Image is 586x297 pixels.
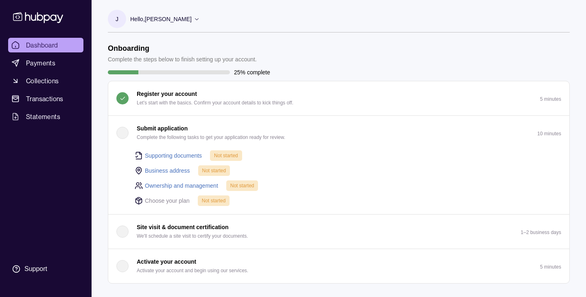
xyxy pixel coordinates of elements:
a: Supporting documents [145,151,202,160]
span: Dashboard [26,40,58,50]
span: Not started [230,183,254,189]
a: Business address [145,166,190,175]
p: 5 minutes [540,264,561,270]
span: Transactions [26,94,63,104]
button: Site visit & document certification We'll schedule a site visit to certify your documents.1–2 bus... [108,215,569,249]
p: Choose your plan [145,196,190,205]
p: 1–2 business days [521,230,561,235]
button: Submit application Complete the following tasks to get your application ready for review.10 minutes [108,116,569,150]
p: Submit application [137,124,188,133]
a: Payments [8,56,83,70]
p: Hello, [PERSON_NAME] [130,15,192,24]
button: Activate your account Activate your account and begin using our services.5 minutes [108,249,569,283]
a: Dashboard [8,38,83,52]
a: Ownership and management [145,181,218,190]
p: Let's start with the basics. Confirm your account details to kick things off. [137,98,293,107]
p: Register your account [137,89,197,98]
span: Payments [26,58,55,68]
div: Submit application Complete the following tasks to get your application ready for review.10 minutes [108,150,569,214]
a: Transactions [8,91,83,106]
a: Collections [8,74,83,88]
button: Register your account Let's start with the basics. Confirm your account details to kick things of... [108,81,569,115]
h1: Onboarding [108,44,257,53]
p: Complete the steps below to finish setting up your account. [108,55,257,64]
a: Support [8,260,83,277]
p: 10 minutes [537,131,561,137]
p: Site visit & document certification [137,223,229,232]
p: 5 minutes [540,96,561,102]
p: We'll schedule a site visit to certify your documents. [137,232,248,241]
p: 25% complete [234,68,270,77]
p: Activate your account and begin using our services. [137,266,248,275]
span: Not started [214,153,238,158]
p: Complete the following tasks to get your application ready for review. [137,133,285,142]
span: Not started [202,168,226,173]
a: Statements [8,109,83,124]
div: Support [24,264,47,273]
span: Statements [26,112,60,121]
p: J [116,15,118,24]
span: Collections [26,76,59,86]
span: Not started [202,198,226,204]
p: Activate your account [137,257,196,266]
